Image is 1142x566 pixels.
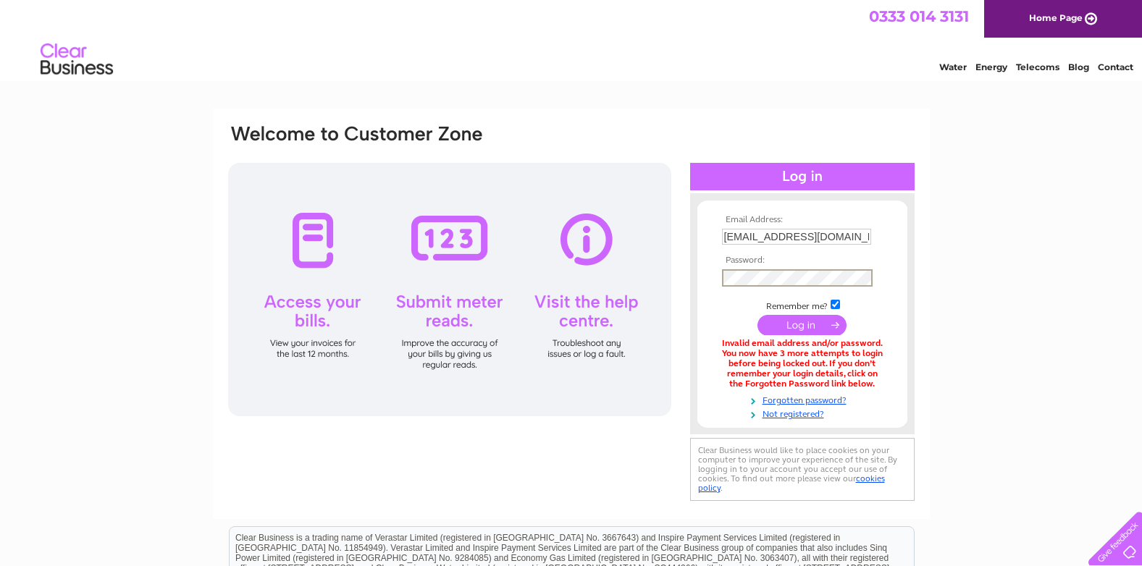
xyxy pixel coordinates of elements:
[722,392,886,406] a: Forgotten password?
[718,215,886,225] th: Email Address:
[722,406,886,420] a: Not registered?
[718,297,886,312] td: Remember me?
[40,38,114,82] img: logo.png
[757,315,847,335] input: Submit
[869,7,969,25] a: 0333 014 3131
[1098,62,1133,72] a: Contact
[230,8,914,70] div: Clear Business is a trading name of Verastar Limited (registered in [GEOGRAPHIC_DATA] No. 3667643...
[1016,62,1059,72] a: Telecoms
[939,62,967,72] a: Water
[722,339,883,389] div: Invalid email address and/or password. You now have 3 more attempts to login before being locked ...
[690,438,915,501] div: Clear Business would like to place cookies on your computer to improve your experience of the sit...
[1068,62,1089,72] a: Blog
[698,473,885,493] a: cookies policy
[975,62,1007,72] a: Energy
[718,255,886,266] th: Password:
